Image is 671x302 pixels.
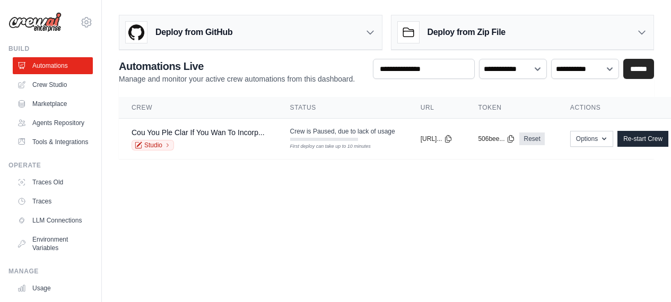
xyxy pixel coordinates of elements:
a: Marketplace [13,95,93,112]
th: Status [277,97,408,119]
a: Re-start Crew [617,131,668,147]
th: Token [465,97,557,119]
a: Cou You Ple Clar If You Wan To Incorp... [132,128,265,137]
img: GitHub Logo [126,22,147,43]
th: URL [408,97,466,119]
a: Traces [13,193,93,210]
p: Manage and monitor your active crew automations from this dashboard. [119,74,355,84]
div: Manage [8,267,93,276]
button: Options [570,131,613,147]
a: Tools & Integrations [13,134,93,150]
button: 506bee... [478,135,515,143]
span: Crew is Paused, due to lack of usage [290,127,395,136]
a: Crew Studio [13,76,93,93]
div: Operate [8,161,93,170]
a: Traces Old [13,174,93,191]
a: Usage [13,280,93,297]
h2: Automations Live [119,59,355,74]
a: Agents Repository [13,114,93,131]
div: First deploy can take up to 10 minutes [290,143,358,150]
img: Logo [8,12,62,32]
a: Automations [13,57,93,74]
div: Build [8,45,93,53]
a: Reset [519,132,544,145]
a: Environment Variables [13,231,93,256]
a: Studio [132,140,174,150]
h3: Deploy from GitHub [155,26,232,39]
th: Crew [119,97,277,119]
h3: Deploy from Zip File [428,26,506,39]
a: LLM Connections [13,212,93,229]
